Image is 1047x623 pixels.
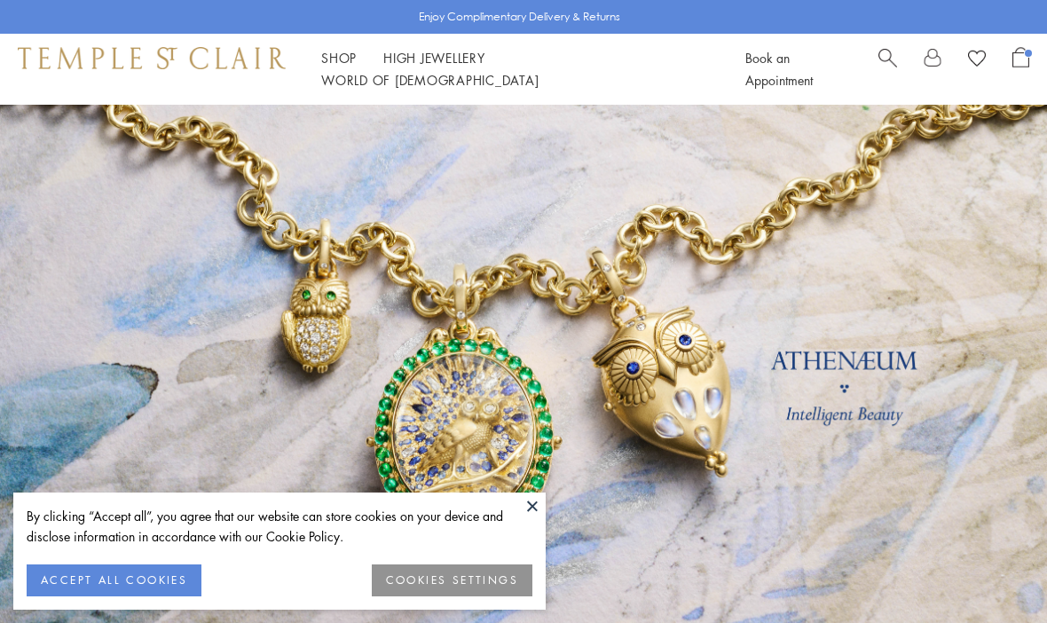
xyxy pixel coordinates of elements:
a: Search [878,47,897,91]
a: World of [DEMOGRAPHIC_DATA]World of [DEMOGRAPHIC_DATA] [321,71,539,89]
a: Book an Appointment [745,49,813,89]
a: High JewelleryHigh Jewellery [383,49,485,67]
div: By clicking “Accept all”, you agree that our website can store cookies on your device and disclos... [27,506,532,547]
nav: Main navigation [321,47,705,91]
img: Temple St. Clair [18,47,286,68]
a: Open Shopping Bag [1012,47,1029,91]
button: COOKIES SETTINGS [372,564,532,596]
a: ShopShop [321,49,357,67]
a: View Wishlist [968,47,986,74]
button: ACCEPT ALL COOKIES [27,564,201,596]
p: Enjoy Complimentary Delivery & Returns [419,8,620,26]
iframe: Gorgias live chat messenger [958,540,1029,605]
